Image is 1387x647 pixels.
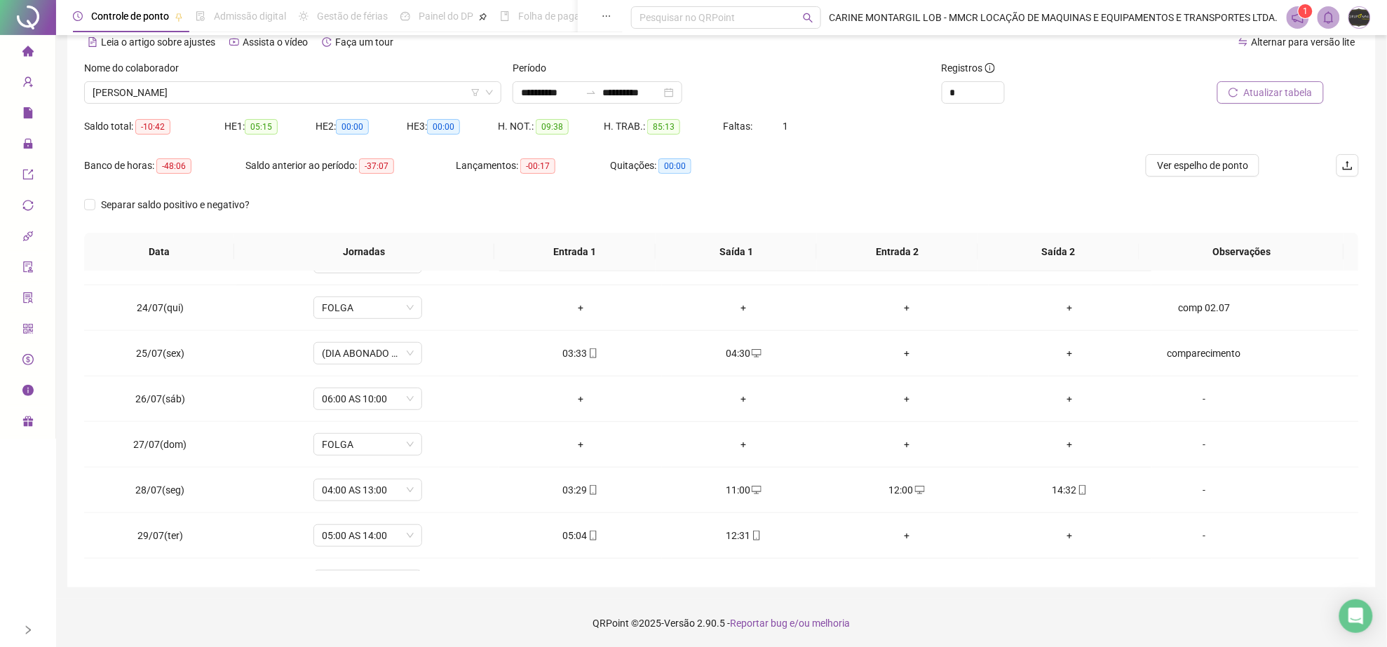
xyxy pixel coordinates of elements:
div: Quitações: [610,158,750,174]
span: -10:42 [135,119,170,135]
span: pushpin [175,13,183,21]
div: + [673,391,814,407]
span: file-text [88,37,97,47]
div: comp 02.07 [1163,300,1245,315]
div: - [1163,437,1245,452]
span: ellipsis [602,11,611,21]
div: 11:00 [673,482,814,498]
div: + [510,391,651,407]
span: 26/07(sáb) [135,393,185,404]
span: mobile [1076,485,1088,495]
span: swap [1238,37,1248,47]
span: file [22,101,34,129]
span: lock [22,132,34,160]
div: 03:33 [510,346,651,361]
div: HE 1: [224,118,316,135]
span: Faça um tour [335,36,393,48]
span: clock-circle [73,11,83,21]
div: Open Intercom Messenger [1339,599,1373,633]
div: Banco de horas: [84,158,245,174]
span: mobile [587,348,598,358]
span: mobile [750,531,762,540]
span: FOLGA [322,297,414,318]
span: desktop [750,485,762,495]
span: export [22,163,34,191]
th: Data [84,233,234,271]
span: upload [1342,160,1353,171]
span: right [23,625,33,635]
div: + [1000,300,1141,315]
div: comparecimento [1163,346,1245,361]
div: + [1000,346,1141,361]
span: Registros [942,60,995,76]
span: qrcode [22,317,34,345]
span: 1 [783,121,788,132]
span: sun [299,11,309,21]
div: + [1000,528,1141,543]
span: -48:06 [156,158,191,174]
div: 04:30 [673,346,814,361]
div: Saldo total: [84,118,224,135]
div: 14:32 [1000,482,1141,498]
span: 06:00 AS 10:00 [322,388,414,409]
span: mobile [587,485,598,495]
span: Versão [665,618,696,629]
span: sync [22,193,34,222]
span: MARCIA DAIANA DOS SANTOS [93,82,493,103]
span: 1 [1303,6,1308,16]
span: solution [22,286,34,314]
span: desktop [914,485,925,495]
span: -37:07 [359,158,394,174]
span: Separar saldo positivo e negativo? [95,197,255,212]
span: 00:00 [336,119,369,135]
div: Saldo anterior ao período: [245,158,456,174]
span: file-done [196,11,205,21]
span: bell [1322,11,1335,24]
span: Alternar para versão lite [1252,36,1355,48]
span: 29/07(ter) [137,530,183,541]
span: gift [22,409,34,437]
th: Saída 1 [656,233,817,271]
label: Período [513,60,555,76]
div: H. TRAB.: [604,118,723,135]
div: + [673,300,814,315]
div: - [1163,391,1245,407]
span: api [22,224,34,252]
span: youtube [229,37,239,47]
span: 09:38 [536,119,569,135]
div: + [510,300,651,315]
div: + [673,437,814,452]
div: + [510,437,651,452]
span: pushpin [479,13,487,21]
span: desktop [750,348,762,358]
span: -00:17 [520,158,555,174]
span: CARINE MONTARGIL LOB - MMCR LOCAÇÃO DE MAQUINAS E EQUIPAMENTOS E TRANSPORTES LTDA. [830,10,1278,25]
span: audit [22,255,34,283]
span: 05:15 [245,119,278,135]
span: reload [1229,88,1238,97]
span: Observações [1151,244,1334,259]
span: 00:00 [658,158,691,174]
span: Admissão digital [214,11,286,22]
span: down [485,88,494,97]
span: Gestão de férias [317,11,388,22]
span: swap-right [586,87,597,98]
span: 05:00 AS 14:00 [322,525,414,546]
div: + [1000,391,1141,407]
span: 04:00 AS 13:00 [322,479,414,500]
th: Saída 2 [978,233,1139,271]
span: Faltas: [723,121,755,132]
span: FOLGA [322,434,414,455]
span: info-circle [985,63,995,73]
span: Atualizar tabela [1244,85,1313,100]
span: 00:00 [427,119,460,135]
div: + [837,391,977,407]
th: Entrada 2 [817,233,978,271]
span: to [586,87,597,98]
span: Leia o artigo sobre ajustes [101,36,215,48]
div: + [837,300,977,315]
img: 4949 [1349,7,1370,28]
span: filter [471,88,480,97]
span: 25/07(sex) [136,348,184,359]
span: mobile [587,531,598,540]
